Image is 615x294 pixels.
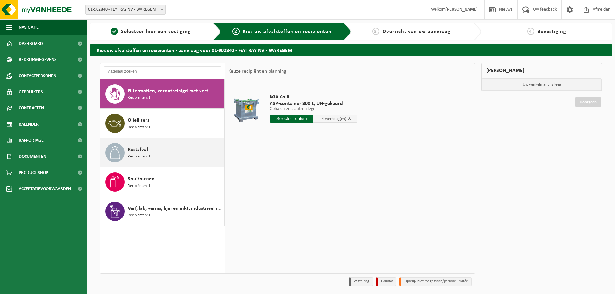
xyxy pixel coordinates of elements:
[128,87,208,95] span: Filtermatten, verontreinigd met verf
[19,84,43,100] span: Gebruikers
[86,5,165,14] span: 01-902840 - FEYTRAY NV - WAREGEM
[383,29,451,34] span: Overzicht van uw aanvraag
[90,44,612,56] h2: Kies uw afvalstoffen en recipiënten - aanvraag voor 01-902840 - FEYTRAY NV - WAREGEM
[225,63,290,79] div: Keuze recipiënt en planning
[19,132,44,148] span: Rapportage
[19,165,48,181] span: Product Shop
[19,35,43,52] span: Dashboard
[270,107,357,111] p: Ophalen en plaatsen lege
[19,181,71,197] span: Acceptatievoorwaarden
[376,277,396,286] li: Holiday
[232,28,240,35] span: 2
[399,277,472,286] li: Tijdelijk niet toegestaan/période limitée
[19,116,39,132] span: Kalender
[319,117,346,121] span: + 4 werkdag(en)
[270,115,313,123] input: Selecteer datum
[85,5,166,15] span: 01-902840 - FEYTRAY NV - WAREGEM
[94,28,208,35] a: 1Selecteer hier een vestiging
[128,212,150,218] span: Recipiënten: 1
[270,100,357,107] span: ASP-container 800 L, UN-gekeurd
[128,117,149,124] span: Oliefilters
[104,66,221,76] input: Materiaal zoeken
[19,52,56,68] span: Bedrijfsgegevens
[372,28,379,35] span: 3
[100,167,225,197] button: Spuitbussen Recipiënten: 1
[446,7,478,12] strong: [PERSON_NAME]
[19,68,56,84] span: Contactpersonen
[100,138,225,167] button: Restafval Recipiënten: 1
[100,79,225,109] button: Filtermatten, verontreinigd met verf Recipiënten: 1
[19,148,46,165] span: Documenten
[19,19,39,35] span: Navigatie
[128,175,155,183] span: Spuitbussen
[100,109,225,138] button: Oliefilters Recipiënten: 1
[575,97,601,107] a: Doorgaan
[128,146,148,154] span: Restafval
[128,205,223,212] span: Verf, lak, vernis, lijm en inkt, industrieel in kleinverpakking
[19,100,44,116] span: Contracten
[481,63,602,78] div: [PERSON_NAME]
[128,183,150,189] span: Recipiënten: 1
[482,78,602,91] p: Uw winkelmand is leeg
[100,197,225,226] button: Verf, lak, vernis, lijm en inkt, industrieel in kleinverpakking Recipiënten: 1
[270,94,357,100] span: KGA Colli
[128,124,150,130] span: Recipiënten: 1
[243,29,332,34] span: Kies uw afvalstoffen en recipiënten
[538,29,566,34] span: Bevestiging
[121,29,191,34] span: Selecteer hier een vestiging
[111,28,118,35] span: 1
[128,95,150,101] span: Recipiënten: 1
[349,277,373,286] li: Vaste dag
[128,154,150,160] span: Recipiënten: 1
[527,28,534,35] span: 4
